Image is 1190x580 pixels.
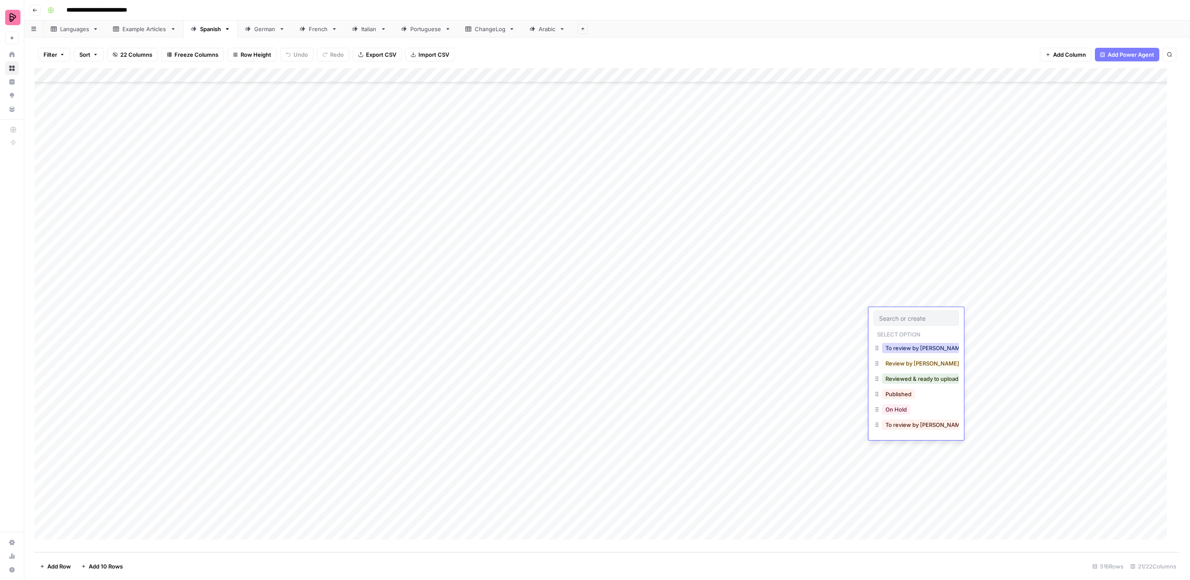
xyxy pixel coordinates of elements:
[5,48,19,61] a: Home
[5,10,20,25] img: Preply Logo
[120,50,152,59] span: 22 Columns
[330,50,344,59] span: Redo
[107,48,158,61] button: 22 Columns
[882,404,910,415] button: On Hold
[89,562,123,571] span: Add 10 Rows
[227,48,277,61] button: Row Height
[5,536,19,549] a: Settings
[200,25,221,33] div: Spanish
[1089,560,1127,573] div: 516 Rows
[79,50,90,59] span: Sort
[38,48,70,61] button: Filter
[458,20,522,38] a: ChangeLog
[874,372,959,387] div: Reviewed & ready to upload
[882,358,994,368] button: Review by [PERSON_NAME] in progress
[5,75,19,89] a: Insights
[882,374,962,384] button: Reviewed & ready to upload
[5,61,19,75] a: Browse
[405,48,455,61] button: Import CSV
[76,560,128,573] button: Add 10 Rows
[345,20,394,38] a: Italian
[47,562,71,571] span: Add Row
[539,25,556,33] div: Arabic
[1127,560,1180,573] div: 21/22 Columns
[879,314,953,322] input: Search or create
[475,25,505,33] div: ChangeLog
[60,25,89,33] div: Languages
[410,25,441,33] div: Portuguese
[74,48,104,61] button: Sort
[882,420,969,430] button: To review by [PERSON_NAME]
[882,343,969,353] button: To review by [PERSON_NAME]
[5,563,19,577] button: Help + Support
[874,341,959,357] div: To review by [PERSON_NAME]
[1095,48,1159,61] button: Add Power Agent
[1040,48,1091,61] button: Add Column
[238,20,292,38] a: German
[317,48,349,61] button: Redo
[5,7,19,28] button: Workspace: Preply
[5,102,19,116] a: Your Data
[280,48,313,61] button: Undo
[254,25,276,33] div: German
[418,50,449,59] span: Import CSV
[366,50,396,59] span: Export CSV
[35,560,76,573] button: Add Row
[353,48,402,61] button: Export CSV
[44,50,57,59] span: Filter
[394,20,458,38] a: Portuguese
[361,25,377,33] div: Italian
[309,25,328,33] div: French
[293,50,308,59] span: Undo
[522,20,572,38] a: Arabic
[183,20,238,38] a: Spanish
[122,25,167,33] div: Example Articles
[44,20,106,38] a: Languages
[5,549,19,563] a: Usage
[874,357,959,372] div: Review by [PERSON_NAME] in progress
[174,50,218,59] span: Freeze Columns
[5,89,19,102] a: Opportunities
[882,389,915,399] button: Published
[1053,50,1086,59] span: Add Column
[874,418,959,433] div: To review by [PERSON_NAME]
[161,48,224,61] button: Freeze Columns
[874,387,959,403] div: Published
[874,328,924,339] p: Select option
[1108,50,1154,59] span: Add Power Agent
[106,20,183,38] a: Example Articles
[874,403,959,418] div: On Hold
[241,50,271,59] span: Row Height
[292,20,345,38] a: French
